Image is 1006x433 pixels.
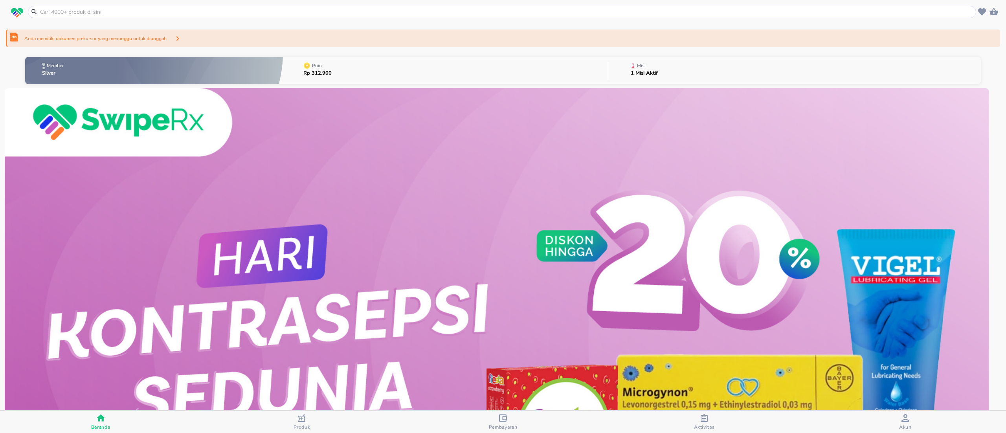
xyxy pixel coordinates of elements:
button: Misi1 Misi Aktif [608,55,981,86]
button: MemberSilver [25,55,283,86]
img: prekursor-icon.04a7e01b.svg [10,33,18,42]
button: PoinRp 312.900 [283,55,608,86]
p: 1 Misi Aktif [631,71,658,76]
input: Cari 4000+ produk di sini [39,8,974,16]
p: Misi [637,63,646,68]
span: Produk [294,424,310,430]
button: Pembayaran [402,411,604,433]
span: Pembayaran [489,424,518,430]
button: Produk [201,411,402,433]
span: Aktivitas [694,424,715,430]
p: Rp 312.900 [303,71,332,76]
p: Silver [42,71,65,76]
p: Poin [312,63,322,68]
button: Aktivitas [604,411,805,433]
span: Beranda [91,424,110,430]
p: Anda memiliki dokumen prekursor yang menunggu untuk diunggah [24,35,167,42]
span: Akun [899,424,912,430]
button: Akun [805,411,1006,433]
img: logo_swiperx_s.bd005f3b.svg [11,8,23,18]
p: Member [47,63,64,68]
